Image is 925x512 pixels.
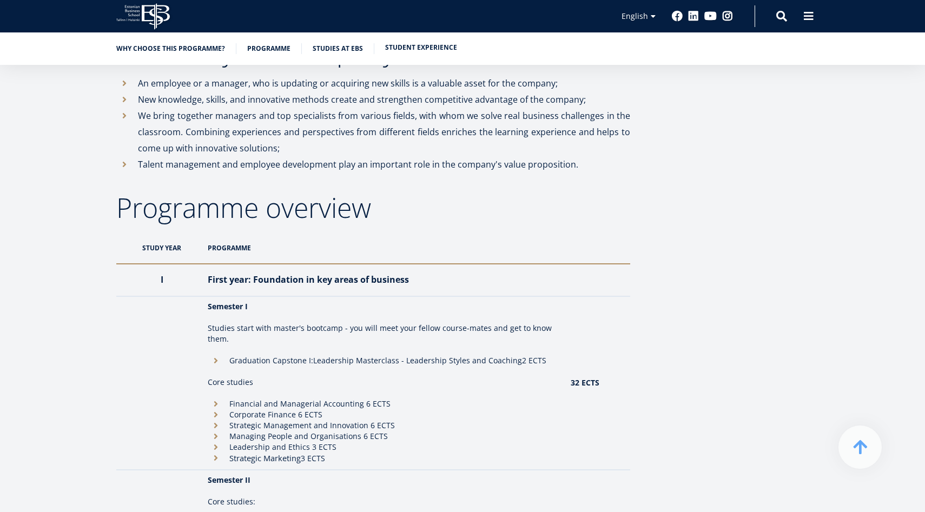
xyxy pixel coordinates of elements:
[116,264,202,296] th: I
[12,164,59,174] span: Two-year MBA
[208,409,560,420] li: Corporate Finance 6 ECTS
[704,11,717,22] a: Youtube
[3,151,10,158] input: One-year MBA (in Estonian)
[385,42,457,53] a: Student experience
[208,398,560,409] li: Financial and Managerial Accounting 6 ECTS
[257,1,292,10] span: Last Name
[208,475,250,485] strong: Semester II
[208,301,248,311] strong: Semester I
[313,43,363,54] a: Studies at EBS
[208,496,560,507] p: Core studies:
[208,431,560,442] li: Managing People and Organisations 6 ECTS
[672,11,683,22] a: Facebook
[116,91,630,108] li: New knowledge, skills, and innovative methods create and strengthen competitive advantage of the ...
[208,453,560,464] li: 3 ECTS
[202,232,565,264] th: Programme
[208,420,560,431] li: Strategic Management and Innovation 6 ECTS
[688,11,699,22] a: Linkedin
[313,355,522,365] b: Leadership Masterclass - Leadership Styles and Coaching
[12,150,101,160] span: One-year MBA (in Estonian)
[208,442,560,453] li: Leadership and Ethics 3 ECTS
[722,11,733,22] a: Instagram
[208,323,560,344] p: Studies start with master's bootcamp - you will meet your fellow course-mates and get to know them.
[12,178,104,188] span: Technology Innovation MBA
[116,108,630,156] li: We bring together managers and top specialists from various fields, with whom we solve real busin...
[3,165,10,172] input: Two-year MBA
[116,75,630,91] li: An employee or a manager, who is updating or acquiring new skills is a valuable asset for the com...
[247,43,290,54] a: Programme
[116,43,225,54] a: Why choose this programme?
[116,156,630,172] li: Talent management and employee development play an important role in the company's value proposit...
[116,194,630,221] h2: Programme overview
[202,264,565,296] th: First year: Foundation in key areas of business
[3,179,10,186] input: Technology Innovation MBA
[571,377,599,388] strong: 32 ECTS
[116,232,202,264] th: Study year
[208,377,560,388] p: Core studies
[229,453,301,463] span: Strategic Marketing
[208,355,560,366] li: Graduation Capstone I: 2 ECTS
